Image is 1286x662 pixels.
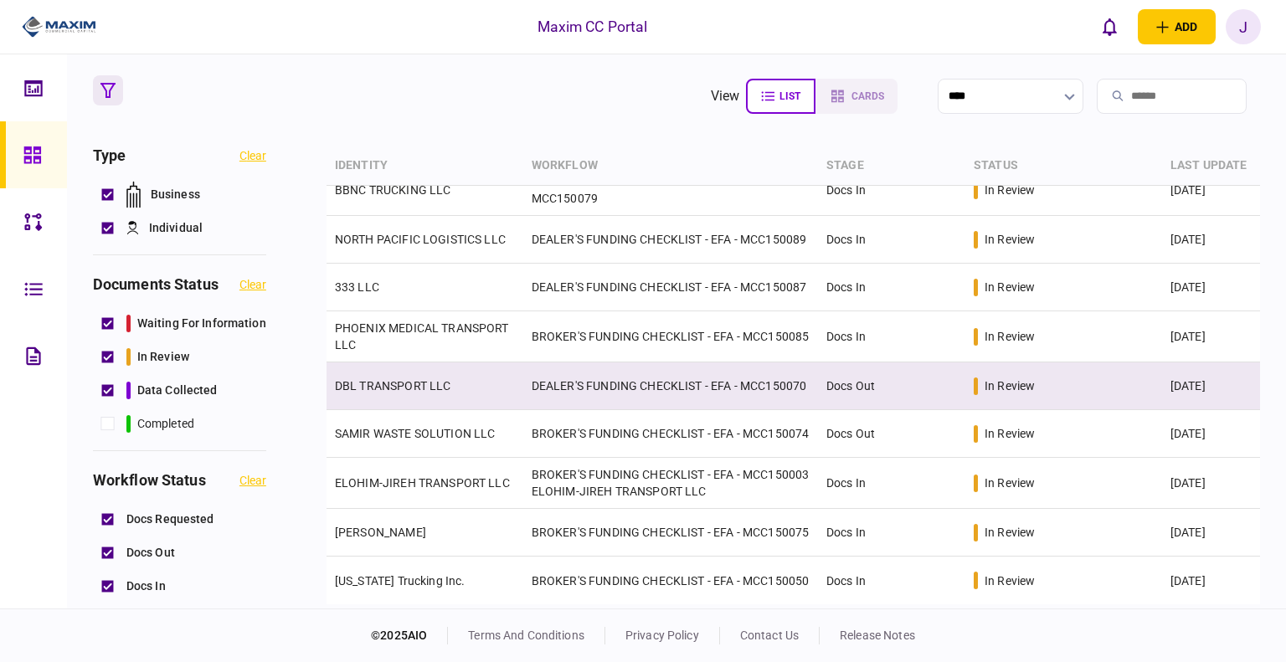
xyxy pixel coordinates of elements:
a: privacy policy [625,629,699,642]
a: DBL TRANSPORT LLC [335,379,451,393]
a: [US_STATE] Trucking Inc. [335,574,466,588]
td: Docs In [818,557,965,604]
a: ELOHIM-JIREH TRANSPORT LLC [335,476,510,490]
button: cards [815,79,898,114]
h3: workflow status [93,473,206,488]
a: PHOENIX MEDICAL TRANSPORT LLC [335,321,509,352]
a: 333 LLC [335,280,379,294]
td: Docs Out [818,410,965,458]
div: in review [985,524,1035,541]
td: [DATE] [1162,216,1260,264]
a: NORTH PACIFIC LOGISTICS LLC [335,233,506,246]
h3: documents status [93,277,219,292]
td: [DATE] [1162,165,1260,216]
td: Docs In [818,458,965,509]
span: Docs Out [126,544,175,562]
td: Docs In [818,216,965,264]
th: stage [818,146,965,186]
td: BROKER'S FUNDING CHECKLIST - EFA - MCC150085 [523,311,818,362]
td: BROKER'S FUNDING CHECKLIST - EFA - MCC150050 [523,557,818,604]
button: open adding identity options [1138,9,1216,44]
div: © 2025 AIO [371,627,448,644]
img: client company logo [22,14,96,39]
td: [DATE] [1162,458,1260,509]
td: Docs In [818,264,965,311]
button: clear [239,474,266,487]
td: BROKER'S FUNDING CHECKLIST - EFA - MCC150074 [523,410,818,458]
td: Docs In [818,165,965,216]
td: [DATE] [1162,509,1260,557]
td: BROKER'S FUNDING CHECKLIST - EFA - MCC150003 ELOHIM-JIREH TRANSPORT LLC [523,458,818,509]
a: terms and conditions [468,629,584,642]
td: [DATE] [1162,311,1260,362]
button: clear [239,149,266,162]
div: Maxim CC Portal [538,16,648,38]
div: in review [985,279,1035,295]
div: in review [985,231,1035,248]
span: Docs In [126,577,166,595]
span: Individual [149,219,203,237]
span: in review [137,348,189,366]
span: Docs Requested [126,511,214,528]
button: J [1226,9,1261,44]
a: SAMIR WASTE SOLUTION LLC [335,427,496,440]
td: DEALER'S FUNDING CHECKLIST - LEASE - MCC150079 [523,165,818,216]
td: DEALER'S FUNDING CHECKLIST - EFA - MCC150089 [523,216,818,264]
th: status [965,146,1162,186]
span: data collected [137,382,218,399]
button: clear [239,278,266,291]
div: in review [985,572,1035,589]
button: open notifications list [1093,9,1128,44]
div: in review [985,328,1035,345]
button: list [746,79,815,114]
a: contact us [740,629,799,642]
td: [DATE] [1162,362,1260,410]
h3: Type [93,148,126,163]
th: workflow [523,146,818,186]
div: in review [985,475,1035,491]
td: [DATE] [1162,557,1260,604]
td: Docs In [818,509,965,557]
td: Docs In [818,311,965,362]
td: BROKER'S FUNDING CHECKLIST - EFA - MCC150075 [523,509,818,557]
td: [DATE] [1162,264,1260,311]
td: DEALER'S FUNDING CHECKLIST - EFA - MCC150070 [523,362,818,410]
th: identity [327,146,523,186]
div: in review [985,182,1035,198]
td: Docs Out [818,362,965,410]
span: cards [851,90,884,102]
span: completed [137,415,194,433]
div: in review [985,425,1035,442]
a: [PERSON_NAME] [335,526,426,539]
th: last update [1162,146,1260,186]
td: DEALER'S FUNDING CHECKLIST - EFA - MCC150087 [523,264,818,311]
span: list [779,90,800,102]
span: waiting for information [137,315,266,332]
div: in review [985,377,1035,394]
td: [DATE] [1162,410,1260,458]
div: view [711,86,740,106]
span: Business [151,186,200,203]
a: release notes [840,629,915,642]
a: BBNC TRUCKING LLC [335,183,451,197]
